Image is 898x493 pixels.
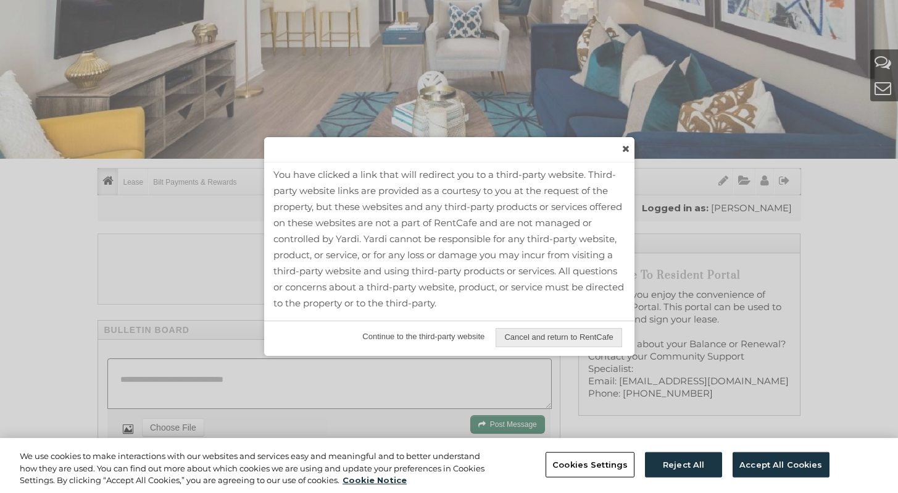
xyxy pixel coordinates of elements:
[273,167,625,311] div: You have clicked a link that will redirect you to a third-party website. Third-party website link...
[496,328,622,347] button: Cancel and return to RentCafe
[620,142,630,155] span: close
[620,142,632,153] a: close
[354,328,493,346] button: Continue to the third-party website
[546,452,634,478] button: Cookies Settings
[20,450,494,487] div: We use cookies to make interactions with our websites and services easy and meaningful and to bet...
[343,475,407,485] a: More information about your privacy
[733,452,829,478] button: Accept All Cookies
[496,329,621,347] span: Cancel and return to RentCafe
[875,78,891,98] a: Contact
[645,452,722,478] button: Reject All
[875,52,891,72] a: Help And Support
